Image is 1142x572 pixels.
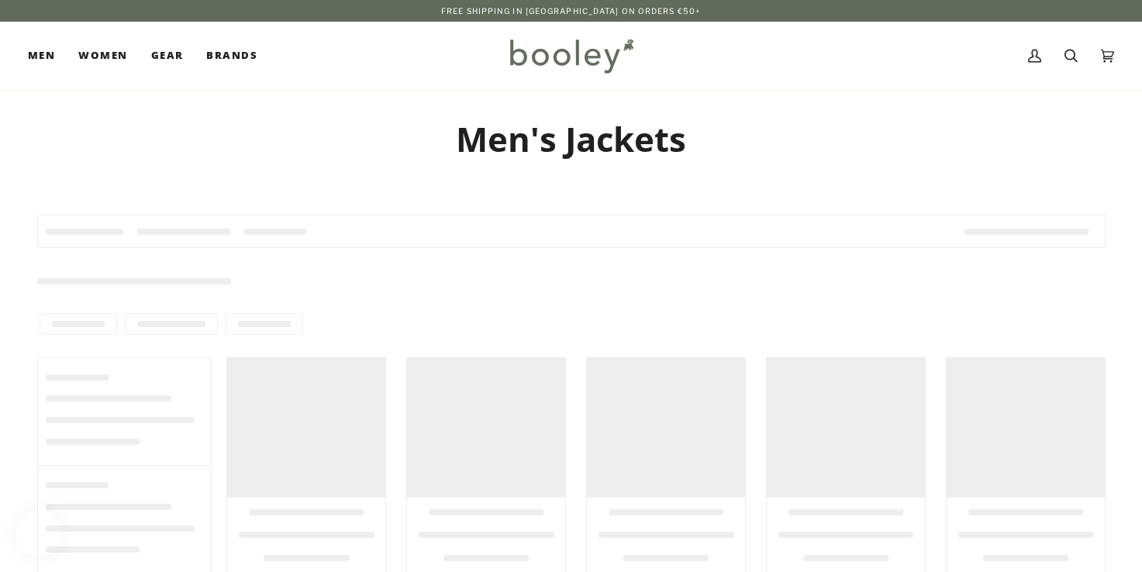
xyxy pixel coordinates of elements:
h1: Men's Jackets [37,118,1106,160]
span: Women [78,48,127,64]
span: Brands [206,48,257,64]
p: Free Shipping in [GEOGRAPHIC_DATA] on Orders €50+ [441,5,701,17]
a: Men [28,22,67,90]
iframe: Button to open loyalty program pop-up [16,510,62,556]
a: Brands [195,22,269,90]
a: Gear [140,22,195,90]
span: Gear [151,48,184,64]
span: Men [28,48,55,64]
a: Women [67,22,139,90]
img: Booley [503,33,639,78]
